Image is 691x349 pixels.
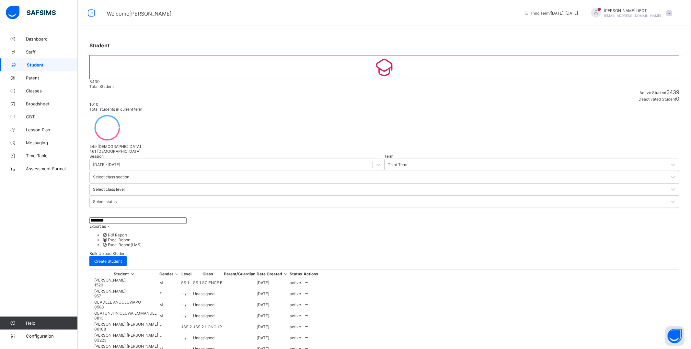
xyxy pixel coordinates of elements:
[130,271,135,276] i: Sort in Ascending Order
[26,49,78,54] span: Staff
[94,278,126,283] span: [PERSON_NAME]
[193,299,223,310] td: Unassigned
[89,144,97,149] span: 549
[159,299,180,310] td: M
[181,299,192,310] td: --/--
[639,90,666,95] span: Active Student
[290,291,301,296] span: active
[256,321,289,332] td: [DATE]
[98,144,141,149] span: [DEMOGRAPHIC_DATA]
[256,271,289,277] th: Date Created
[94,333,158,338] span: [PERSON_NAME] [PERSON_NAME]
[290,271,303,277] th: Status
[193,321,223,332] td: JSS 2 HONOUR
[181,332,192,343] td: --/--
[26,114,78,119] span: CBT
[224,271,256,277] th: Parent/Guardian
[94,311,157,316] span: OLATUNJI INIOLUWA EMMANUEL
[193,277,223,288] td: SS 1 SCIENCE B
[89,149,96,154] span: 461
[89,79,99,84] span: 3439
[94,294,101,298] span: 957
[97,149,141,154] span: [DEMOGRAPHIC_DATA]
[6,6,56,19] img: safsims
[665,326,685,346] button: Open asap
[385,154,394,159] span: Term
[93,175,129,180] div: Select class section
[94,327,106,331] span: 06108
[26,36,78,42] span: Dashboard
[256,277,289,288] td: [DATE]
[93,199,117,204] div: Select status
[388,162,408,167] div: Third Term
[159,332,180,343] td: F
[290,302,301,307] span: active
[193,271,223,277] th: Class
[26,101,78,106] span: Broadsheet
[94,322,158,327] span: [PERSON_NAME] [PERSON_NAME]
[181,288,192,299] td: --/--
[94,300,141,305] span: OLADELE ANUOLUWAPO
[256,288,289,299] td: [DATE]
[89,107,142,112] span: Total students in current term
[94,344,158,349] span: [PERSON_NAME] [PERSON_NAME]
[256,310,289,321] td: [DATE]
[93,162,120,167] div: [DATE]-[DATE]
[89,42,109,49] span: Student
[26,166,78,171] span: Assessment Format
[26,153,78,158] span: Time Table
[290,324,301,329] span: active
[174,271,180,276] i: Sort in Ascending Order
[290,335,301,340] span: active
[26,333,77,339] span: Configuration
[604,8,662,13] span: [PERSON_NAME] UFOT
[181,321,192,332] td: JSS 2
[26,127,78,132] span: Lesson Plan
[193,332,223,343] td: Unassigned
[27,62,78,67] span: Student
[26,140,78,145] span: Messaging
[89,102,98,107] span: 1010
[94,305,104,309] span: 0583
[26,88,78,93] span: Classes
[585,8,675,18] div: GABRIELUFOT
[181,310,192,321] td: --/--
[524,11,578,16] span: session/term information
[159,277,180,288] td: M
[193,288,223,299] td: Unassigned
[94,316,104,320] span: 0813
[91,271,158,277] th: Student
[93,187,125,192] div: Select class level
[290,313,301,318] span: active
[604,14,662,18] span: [EMAIL_ADDRESS][DOMAIN_NAME]
[102,237,679,242] li: dropdown-list-item-null-1
[159,271,180,277] th: Gender
[181,271,192,277] th: Level
[256,299,289,310] td: [DATE]
[94,338,107,343] span: 03223
[89,84,679,89] div: Total Student
[26,320,77,326] span: Help
[89,224,106,229] span: Export as
[159,310,180,321] td: M
[102,233,679,237] li: dropdown-list-item-null-0
[181,277,192,288] td: SS 1
[304,271,319,277] th: Actions
[26,75,78,80] span: Parent
[290,280,301,285] span: active
[159,321,180,332] td: F
[89,251,127,256] span: Bulk Upload Student
[107,10,172,17] span: Welcome [PERSON_NAME]
[94,283,103,287] span: 1520
[676,95,679,102] span: 0
[89,154,104,159] span: Session
[193,310,223,321] td: Unassigned
[666,89,679,95] span: 3439
[283,271,289,276] i: Sort in Ascending Order
[256,332,289,343] td: [DATE]
[159,288,180,299] td: F
[639,97,676,102] span: Deactivated Student
[94,289,126,294] span: [PERSON_NAME]
[94,259,122,264] span: Create Student
[102,242,679,247] li: dropdown-list-item-null-2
